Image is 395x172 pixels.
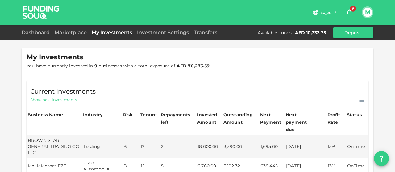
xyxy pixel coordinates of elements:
[30,97,77,103] span: Show past investments
[83,111,102,118] div: Industry
[285,135,326,158] td: [DATE]
[94,63,97,69] strong: 9
[197,111,222,126] div: Invested Amount
[320,10,333,15] span: العربية
[222,135,259,158] td: 3,390.00
[89,30,135,35] a: My Investments
[27,135,82,158] td: BROWN STAR GENERAL TRADING CO LLC
[161,111,192,126] div: Repayments left
[27,111,63,118] div: Business Name
[258,30,293,36] div: Available Funds :
[363,8,372,17] button: M
[123,111,135,118] div: Risk
[350,6,356,12] span: 6
[22,30,52,35] a: Dashboard
[196,135,222,158] td: 18,000.00
[260,111,284,126] div: Next Payment
[327,111,345,126] div: Profit Rate
[27,63,210,69] span: You have currently invested in businesses with a total exposure of
[223,111,254,126] div: Outstanding Amount
[52,30,89,35] a: Marketplace
[139,135,160,158] td: 12
[82,135,122,158] td: Trading
[140,111,157,118] div: Tenure
[347,111,362,118] div: Status
[333,27,373,38] button: Deposit
[346,135,368,158] td: OnTime
[135,30,191,35] a: Investment Settings
[191,30,220,35] a: Transfers
[343,6,355,18] button: 6
[122,135,139,158] td: B
[295,30,326,36] div: AED 10,332.75
[374,151,389,166] button: question
[259,135,285,158] td: 1,695.00
[286,111,317,133] div: Next payment due
[160,135,196,158] td: 2
[326,135,346,158] td: 13%
[27,53,84,62] span: My Investments
[30,86,96,96] span: Current Investments
[177,63,210,69] strong: AED 70,273.59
